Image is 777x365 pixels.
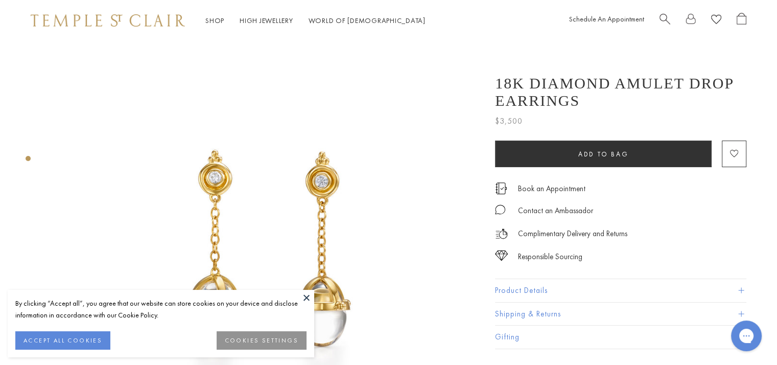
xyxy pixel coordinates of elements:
a: Search [660,13,670,29]
button: ACCEPT ALL COOKIES [15,331,110,350]
img: Temple St. Clair [31,14,185,27]
span: $3,500 [495,115,523,128]
a: High JewelleryHigh Jewellery [240,16,293,25]
p: Complimentary Delivery and Returns [518,227,627,240]
div: By clicking “Accept all”, you agree that our website can store cookies on your device and disclos... [15,298,307,321]
button: Product Details [495,279,746,302]
button: Gifting [495,326,746,349]
iframe: Gorgias live chat messenger [726,317,767,355]
a: World of [DEMOGRAPHIC_DATA]World of [DEMOGRAPHIC_DATA] [309,16,426,25]
h1: 18K Diamond Amulet Drop Earrings [495,75,746,109]
span: Add to bag [578,150,628,158]
a: Book an Appointment [518,183,585,194]
a: View Wishlist [711,13,721,29]
img: MessageIcon-01_2.svg [495,204,505,215]
a: Schedule An Appointment [569,14,644,24]
button: COOKIES SETTINGS [217,331,307,350]
button: Shipping & Returns [495,303,746,326]
a: ShopShop [205,16,224,25]
div: Contact an Ambassador [518,204,593,217]
div: Responsible Sourcing [518,250,582,263]
a: Open Shopping Bag [737,13,746,29]
img: icon_sourcing.svg [495,250,508,261]
nav: Main navigation [205,14,426,27]
div: Product gallery navigation [26,153,31,169]
button: Add to bag [495,141,712,167]
img: icon_appointment.svg [495,182,507,194]
img: icon_delivery.svg [495,227,508,240]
